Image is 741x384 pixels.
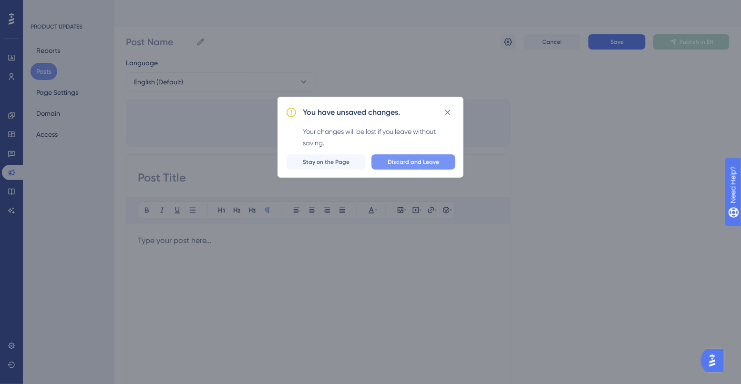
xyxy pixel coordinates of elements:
[303,126,455,149] div: Your changes will be lost if you leave without saving.
[303,158,350,166] span: Stay on the Page
[701,346,730,375] iframe: UserGuiding AI Assistant Launcher
[22,2,60,14] span: Need Help?
[303,107,400,118] h2: You have unsaved changes.
[388,158,439,166] span: Discard and Leave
